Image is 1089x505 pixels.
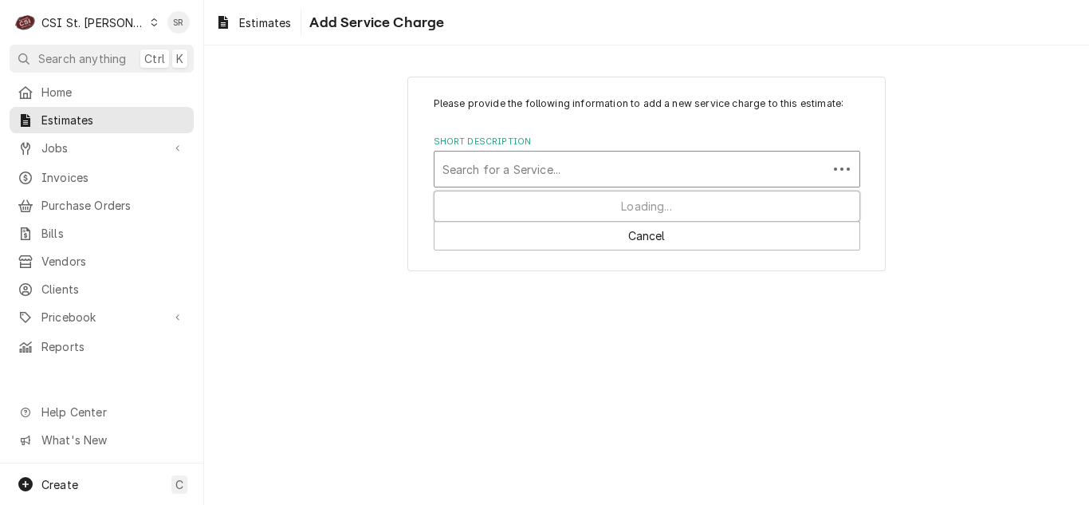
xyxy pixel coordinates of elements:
[434,221,860,251] button: Cancel
[10,276,194,302] a: Clients
[10,135,194,161] a: Go to Jobs
[434,136,860,148] label: Short Description
[10,399,194,425] a: Go to Help Center
[41,253,186,270] span: Vendors
[41,169,186,186] span: Invoices
[14,11,37,34] div: CSI St. Louis's Avatar
[10,220,194,247] a: Bills
[10,45,194,73] button: Search anythingCtrlK
[41,84,186,101] span: Home
[41,281,186,298] span: Clients
[434,136,860,187] div: Short Description
[144,50,165,67] span: Ctrl
[209,10,297,36] a: Estimates
[305,12,444,34] span: Add Service Charge
[434,97,860,187] div: Line Item Create/Update Form
[41,432,184,448] span: What's New
[41,14,145,31] div: CSI St. [PERSON_NAME]
[41,197,186,214] span: Purchase Orders
[41,338,186,355] span: Reports
[167,11,190,34] div: Stephani Roth's Avatar
[10,427,194,453] a: Go to What's New
[41,478,78,491] span: Create
[10,192,194,219] a: Purchase Orders
[14,11,37,34] div: C
[41,225,186,242] span: Bills
[10,79,194,105] a: Home
[10,107,194,133] a: Estimates
[38,50,126,67] span: Search anything
[41,140,162,156] span: Jobs
[41,404,184,420] span: Help Center
[434,191,859,221] div: Loading...
[175,476,183,493] span: C
[41,112,186,128] span: Estimates
[10,304,194,330] a: Go to Pricebook
[407,77,886,271] div: Line Item Create/Update
[167,11,190,34] div: SR
[10,248,194,274] a: Vendors
[434,221,860,251] div: Button Group
[434,221,860,251] div: Button Group Row
[176,50,183,67] span: K
[10,164,194,191] a: Invoices
[434,97,860,111] p: Please provide the following information to add a new service charge to this estimate:
[41,309,162,325] span: Pricebook
[10,333,194,360] a: Reports
[239,14,291,31] span: Estimates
